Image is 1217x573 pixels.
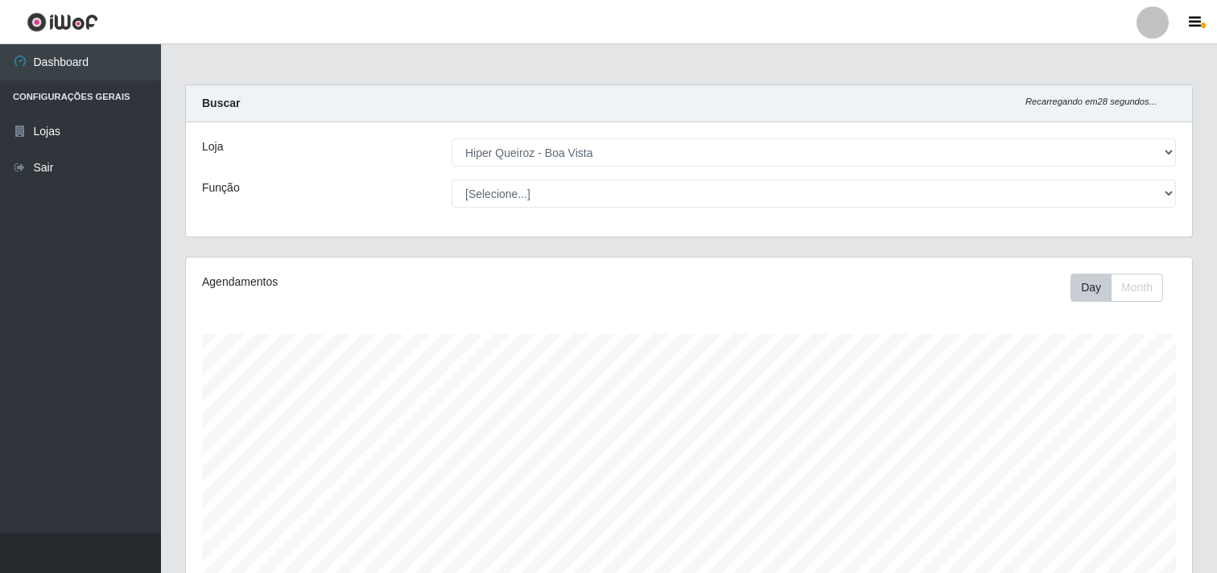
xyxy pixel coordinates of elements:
button: Day [1071,274,1112,302]
strong: Buscar [202,97,240,109]
div: First group [1071,274,1163,302]
label: Loja [202,138,223,155]
img: CoreUI Logo [27,12,98,32]
div: Agendamentos [202,274,594,291]
button: Month [1111,274,1163,302]
i: Recarregando em 28 segundos... [1025,97,1157,106]
label: Função [202,179,240,196]
div: Toolbar with button groups [1071,274,1176,302]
